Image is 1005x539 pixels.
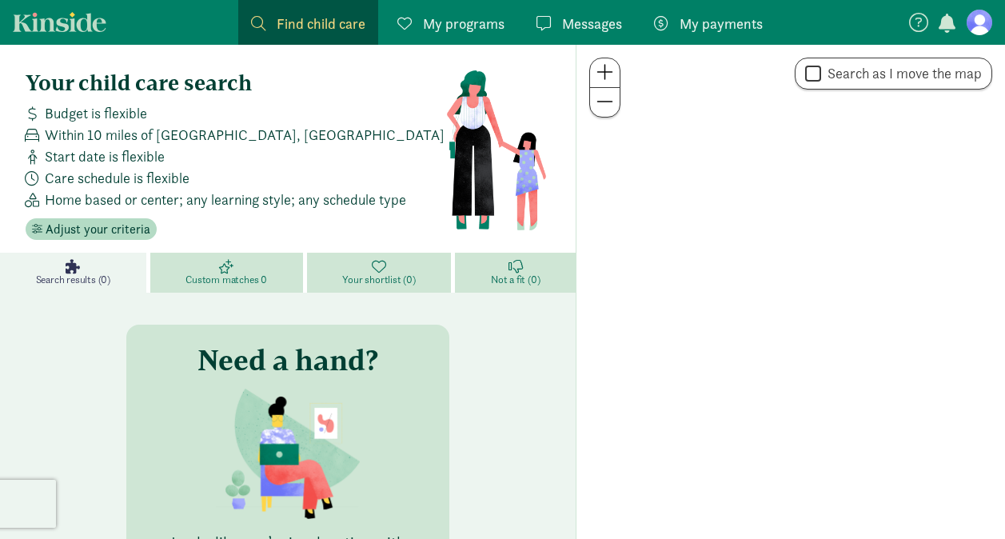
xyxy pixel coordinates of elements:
label: Search as I move the map [821,64,982,83]
button: Adjust your criteria [26,218,157,241]
span: Messages [562,13,622,34]
span: Start date is flexible [45,146,165,167]
span: Your shortlist (0) [342,273,415,286]
a: Your shortlist (0) [307,253,456,293]
span: Adjust your criteria [46,220,150,239]
span: Home based or center; any learning style; any schedule type [45,189,406,210]
span: Find child care [277,13,365,34]
span: My programs [423,13,504,34]
span: Care schedule is flexible [45,167,189,189]
h3: Need a hand? [197,344,378,376]
a: Kinside [13,12,106,32]
span: Custom matches 0 [185,273,267,286]
h4: Your child care search [26,70,445,96]
a: Not a fit (0) [455,253,576,293]
a: Custom matches 0 [150,253,307,293]
span: Within 10 miles of [GEOGRAPHIC_DATA], [GEOGRAPHIC_DATA] [45,124,445,146]
span: My payments [680,13,763,34]
span: Not a fit (0) [491,273,540,286]
span: Search results (0) [36,273,110,286]
span: Budget is flexible [45,102,147,124]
